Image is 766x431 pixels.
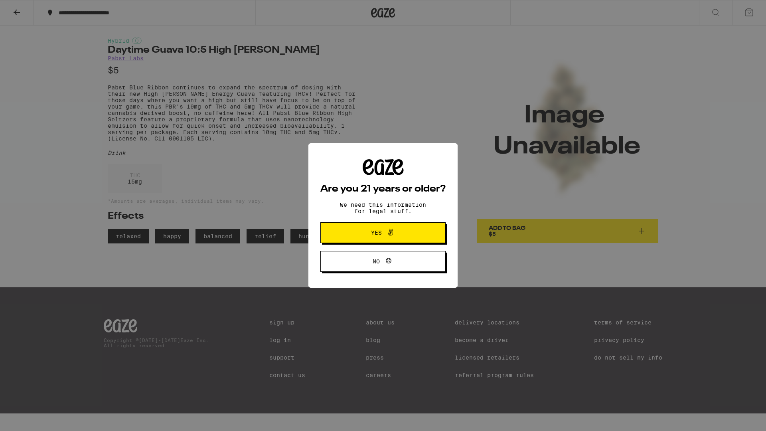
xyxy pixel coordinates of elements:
[320,251,446,272] button: No
[371,230,382,235] span: Yes
[320,184,446,194] h2: Are you 21 years or older?
[716,407,758,427] iframe: Opens a widget where you can find more information
[333,202,433,214] p: We need this information for legal stuff.
[373,259,380,264] span: No
[320,222,446,243] button: Yes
